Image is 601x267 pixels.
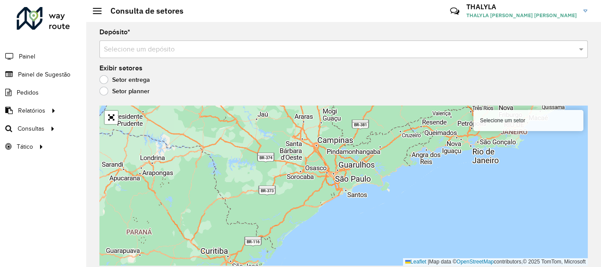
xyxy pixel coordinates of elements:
span: | [428,259,429,265]
span: Tático [17,142,33,151]
div: Selecione um setor [473,110,583,131]
a: Contato Rápido [445,2,464,21]
a: OpenStreetMap [457,259,494,265]
h3: THALYLA [466,3,577,11]
span: THALYLA [PERSON_NAME] [PERSON_NAME] [466,11,577,19]
label: Exibir setores [99,63,143,73]
div: Map data © contributors,© 2025 TomTom, Microsoft [403,258,588,266]
span: Relatórios [18,106,45,115]
a: Abrir mapa em tela cheia [105,111,118,124]
h2: Consulta de setores [102,6,183,16]
span: Consultas [18,124,44,133]
label: Setor entrega [99,75,150,84]
span: Pedidos [17,88,39,97]
span: Painel de Sugestão [18,70,70,79]
a: Leaflet [405,259,426,265]
span: Painel [19,52,35,61]
label: Depósito [99,27,130,37]
label: Setor planner [99,87,150,95]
